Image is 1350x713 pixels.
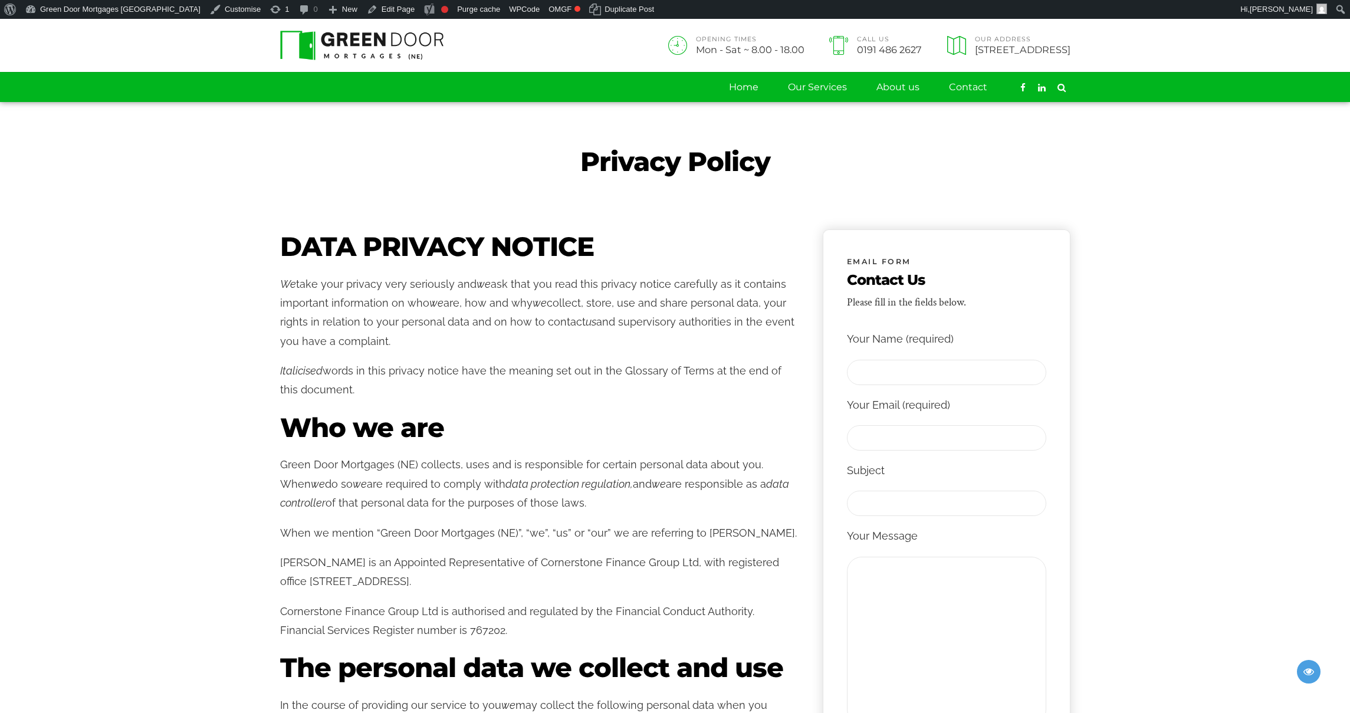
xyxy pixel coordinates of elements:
[847,293,966,312] div: Please fill in the fields below.
[847,396,1046,415] p: Your Email (required)
[280,524,799,543] p: When we mention “Green Door Mortgages (NE)”, “we”, “us” or “our” we are referring to [PERSON_NAME].
[975,37,1070,43] span: Our Address
[353,478,367,490] em: we
[847,271,966,290] span: Contact Us
[943,36,1070,55] a: Our Address[STREET_ADDRESS]
[696,37,804,43] span: OPENING TIMES
[857,45,922,54] span: 0191 486 2627
[696,45,804,54] span: Mon - Sat ~ 8.00 - 18.00
[586,316,596,328] em: us
[847,330,1046,349] p: Your Name (required)
[280,364,323,377] em: Italicised
[847,255,911,269] span: EMAIL FORM
[729,73,758,102] a: Home
[441,6,448,13] div: Focus keyphrase not set
[826,36,922,55] a: Call Us0191 486 2627
[533,297,547,309] em: we
[280,455,799,512] p: Green Door Mortgages (NE) collects, uses and is responsible for certain personal data about you. ...
[477,278,491,290] em: we
[652,478,666,490] em: we
[1297,660,1321,684] span: Edit/Preview
[1250,5,1313,14] span: [PERSON_NAME]
[975,45,1070,54] span: [STREET_ADDRESS]
[280,362,799,400] p: words in this privacy notice have the meaning set out in the Glossary of Terms at the end of this...
[311,478,325,490] em: we
[280,553,799,592] p: [PERSON_NAME] is an Appointed Representative of Cornerstone Finance Group Ltd, with registered of...
[876,73,919,102] a: About us
[280,31,444,60] img: Green Door Mortgages North East
[280,278,296,290] em: We
[847,461,1046,480] p: Subject
[580,144,770,179] span: Privacy Policy
[280,275,799,351] p: take your privacy very seriously and ask that you read this privacy notice carefully as it contai...
[280,410,799,445] h1: Who we are
[429,297,444,309] em: we
[501,699,515,711] em: we
[788,73,847,102] a: Our Services
[505,478,633,490] em: data protection regulation,
[280,650,799,685] h1: The personal data we collect and use
[280,602,799,640] p: Cornerstone Finance Group Ltd is authorised and regulated by the Financial Conduct Authority. Fin...
[847,527,1046,546] p: Your Message
[280,229,799,264] h1: DATA PRIVACY NOTICE
[949,73,987,102] a: Contact
[857,37,922,43] span: Call Us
